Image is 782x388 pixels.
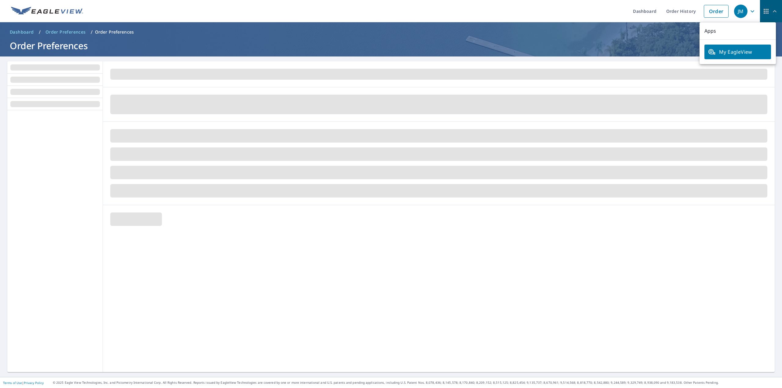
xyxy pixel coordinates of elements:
a: My EagleView [704,45,771,59]
h1: Order Preferences [7,39,775,52]
p: | [3,381,44,385]
p: © 2025 Eagle View Technologies, Inc. and Pictometry International Corp. All Rights Reserved. Repo... [53,380,779,385]
a: Terms of Use [3,381,22,385]
li: / [39,28,41,36]
li: / [91,28,93,36]
span: Order Preferences [46,29,86,35]
nav: breadcrumb [7,27,775,37]
p: Order Preferences [95,29,134,35]
img: EV Logo [11,7,83,16]
span: Dashboard [10,29,34,35]
div: JM [734,5,747,18]
a: Order Preferences [43,27,88,37]
div: tab-list [7,61,103,110]
a: Order [704,5,729,18]
a: Dashboard [7,27,36,37]
span: My EagleView [708,48,767,56]
a: Privacy Policy [24,381,44,385]
p: Apps [700,22,776,40]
